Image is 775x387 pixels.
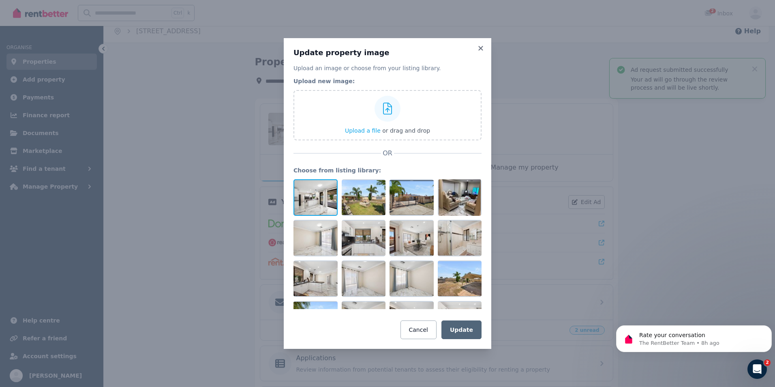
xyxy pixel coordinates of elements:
span: or drag and drop [382,127,430,134]
legend: Choose from listing library: [293,166,482,174]
span: 2 [764,359,771,366]
iframe: Intercom notifications message [613,308,775,365]
span: Upload a file [345,127,381,134]
button: Upload a file or drag and drop [345,127,430,135]
legend: Upload new image: [293,77,482,85]
p: Upload an image or choose from your listing library. [293,64,482,72]
button: Update [441,320,482,339]
span: OR [381,148,394,158]
button: Cancel [400,320,437,339]
iframe: Intercom live chat [747,359,767,379]
h3: Update property image [293,48,482,58]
